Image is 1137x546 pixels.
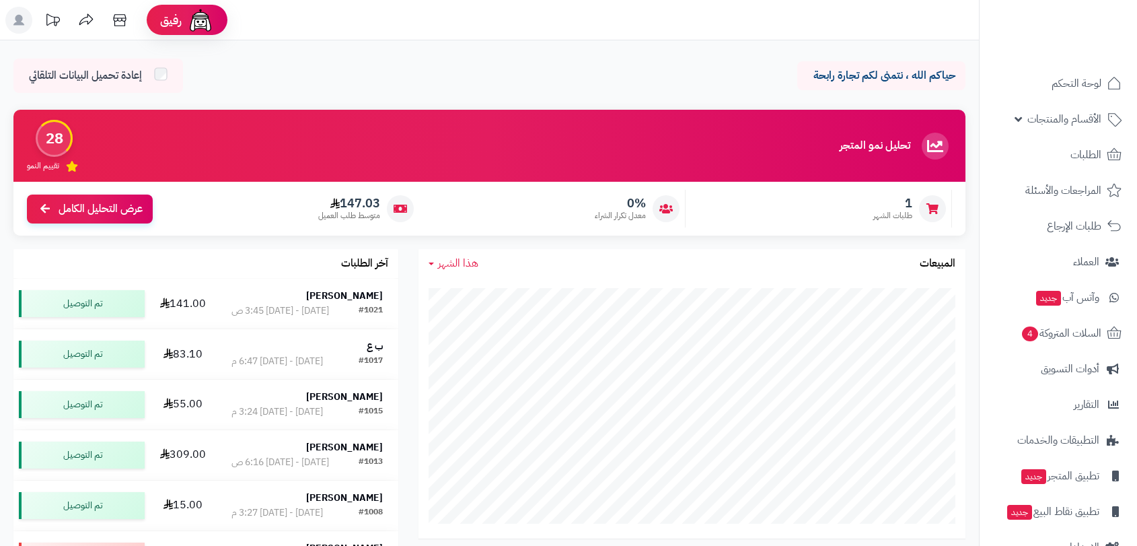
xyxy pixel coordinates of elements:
span: رفيق [160,12,182,28]
a: تحديثات المنصة [36,7,69,37]
img: logo-2.png [1046,24,1124,52]
a: التقارير [988,388,1129,421]
strong: [PERSON_NAME] [306,390,383,404]
a: الطلبات [988,139,1129,171]
span: جديد [1007,505,1032,520]
a: المراجعات والأسئلة [988,174,1129,207]
div: #1015 [359,405,383,419]
a: لوحة التحكم [988,67,1129,100]
h3: المبيعات [920,258,955,270]
div: #1021 [359,304,383,318]
span: وآتس آب [1035,288,1099,307]
a: العملاء [988,246,1129,278]
div: تم التوصيل [19,391,145,418]
span: تطبيق نقاط البيع [1006,502,1099,521]
div: [DATE] - [DATE] 3:24 م [231,405,323,419]
a: التطبيقات والخدمات [988,424,1129,456]
a: وآتس آبجديد [988,281,1129,314]
a: تطبيق المتجرجديد [988,460,1129,492]
span: لوحة التحكم [1052,74,1101,93]
a: تطبيق نقاط البيعجديد [988,496,1129,528]
td: 55.00 [150,380,215,430]
td: 15.00 [150,481,215,531]
a: عرض التحليل الكامل [27,195,153,224]
div: #1017 [359,355,383,368]
span: جديد [1036,291,1061,306]
span: التقارير [1074,395,1099,414]
span: طلبات الشهر [873,210,912,221]
span: 0% [595,196,646,211]
div: [DATE] - [DATE] 3:27 م [231,506,323,520]
a: طلبات الإرجاع [988,210,1129,242]
h3: تحليل نمو المتجر [840,140,910,152]
span: أدوات التسويق [1041,360,1099,378]
div: [DATE] - [DATE] 6:16 ص [231,456,329,469]
div: تم التوصيل [19,492,145,519]
a: هذا الشهر [429,256,478,271]
span: 4 [1021,326,1039,341]
a: السلات المتروكة4 [988,317,1129,349]
span: الطلبات [1070,145,1101,164]
div: #1013 [359,456,383,469]
td: 309.00 [150,430,215,480]
span: معدل تكرار الشراء [595,210,646,221]
span: المراجعات والأسئلة [1025,181,1101,200]
span: متوسط طلب العميل [318,210,380,221]
span: طلبات الإرجاع [1047,217,1101,236]
div: [DATE] - [DATE] 6:47 م [231,355,323,368]
span: إعادة تحميل البيانات التلقائي [29,68,142,83]
img: ai-face.png [187,7,214,34]
div: #1008 [359,506,383,520]
strong: [PERSON_NAME] [306,289,383,303]
a: أدوات التسويق [988,353,1129,385]
div: تم التوصيل [19,442,145,469]
strong: [PERSON_NAME] [306,491,383,505]
span: تطبيق المتجر [1020,467,1099,485]
td: 141.00 [150,279,215,329]
span: تقييم النمو [27,160,59,172]
span: التطبيقات والخدمات [1017,431,1099,450]
span: الأقسام والمنتجات [1027,110,1101,129]
span: هذا الشهر [438,255,478,271]
td: 83.10 [150,329,215,379]
span: جديد [1021,469,1046,484]
span: العملاء [1073,252,1099,271]
p: حياكم الله ، نتمنى لكم تجارة رابحة [807,68,955,83]
span: 147.03 [318,196,380,211]
strong: ب ع [367,339,383,353]
strong: [PERSON_NAME] [306,440,383,454]
span: عرض التحليل الكامل [59,201,143,217]
div: تم التوصيل [19,341,145,368]
h3: آخر الطلبات [341,258,388,270]
div: [DATE] - [DATE] 3:45 ص [231,304,329,318]
span: 1 [873,196,912,211]
span: السلات المتروكة [1021,324,1101,343]
div: تم التوصيل [19,290,145,317]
